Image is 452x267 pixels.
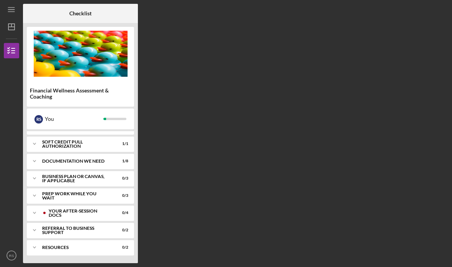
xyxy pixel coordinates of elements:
div: 0 / 3 [115,193,128,198]
text: RS [9,254,14,258]
div: Soft Credit Pull Authorization [42,140,109,148]
div: 0 / 2 [115,228,128,232]
div: Business Plan or Canvas, if applicable [42,174,109,183]
div: 0 / 4 [115,211,128,215]
div: 1 / 1 [115,142,128,146]
div: Your After-Session Docs [49,209,109,218]
div: Documentation We Need [42,159,109,163]
div: R S [34,115,43,124]
img: Product logo [27,31,134,77]
div: Referral to Business Support [42,226,109,235]
div: Prep Work While You Wait [42,191,109,200]
button: RS [4,248,19,263]
div: 1 / 8 [115,159,128,163]
b: Checklist [69,10,92,16]
div: You [45,112,103,125]
div: 0 / 2 [115,245,128,250]
div: 0 / 3 [115,176,128,181]
div: Resources [42,245,109,250]
div: Financial Wellness Assessment & Coaching [30,87,131,100]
